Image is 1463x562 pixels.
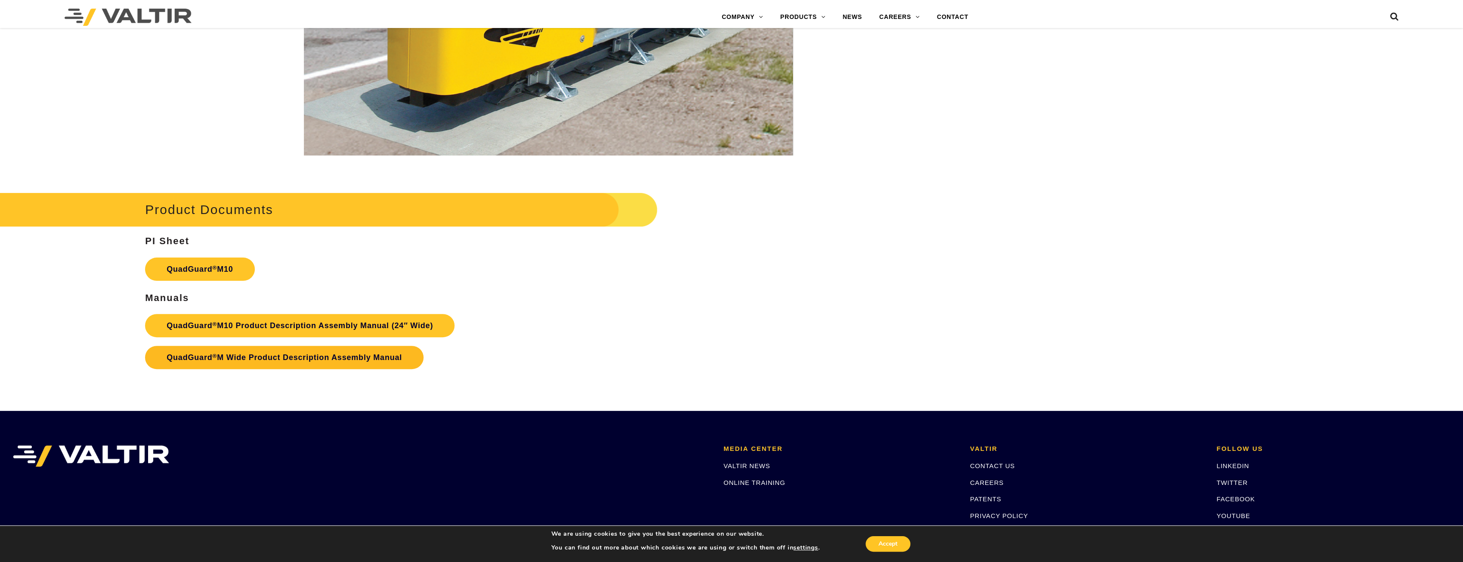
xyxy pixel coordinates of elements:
[145,314,455,337] a: QuadGuard®M10 Product Description Assembly Manual (24″ Wide)
[866,536,910,552] button: Accept
[970,445,1204,453] h2: VALTIR
[145,236,189,246] strong: PI Sheet
[871,9,928,26] a: CAREERS
[212,321,217,327] sup: ®
[724,479,785,486] a: ONLINE TRAINING
[551,530,820,538] p: We are using cookies to give you the best experience on our website.
[928,9,977,26] a: CONTACT
[145,258,254,281] a: QuadGuard®M10
[212,264,217,271] sup: ®
[713,9,772,26] a: COMPANY
[1216,512,1250,519] a: YOUTUBE
[970,462,1015,469] a: CONTACT US
[834,9,870,26] a: NEWS
[1216,445,1450,453] h2: FOLLOW US
[145,346,424,369] a: QuadGuard®M Wide Product Description Assembly Manual
[772,9,834,26] a: PRODUCTS
[1216,479,1247,486] a: TWITTER
[13,445,169,467] img: VALTIR
[65,9,192,26] img: Valtir
[724,462,770,469] a: VALTIR NEWS
[1216,495,1255,503] a: FACEBOOK
[1216,462,1249,469] a: LINKEDIN
[212,353,217,359] sup: ®
[970,495,1002,503] a: PATENTS
[551,544,820,552] p: You can find out more about which cookies we are using or switch them off in .
[970,512,1028,519] a: PRIVACY POLICY
[793,544,818,552] button: settings
[970,479,1004,486] a: CAREERS
[724,445,957,453] h2: MEDIA CENTER
[145,292,189,303] strong: Manuals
